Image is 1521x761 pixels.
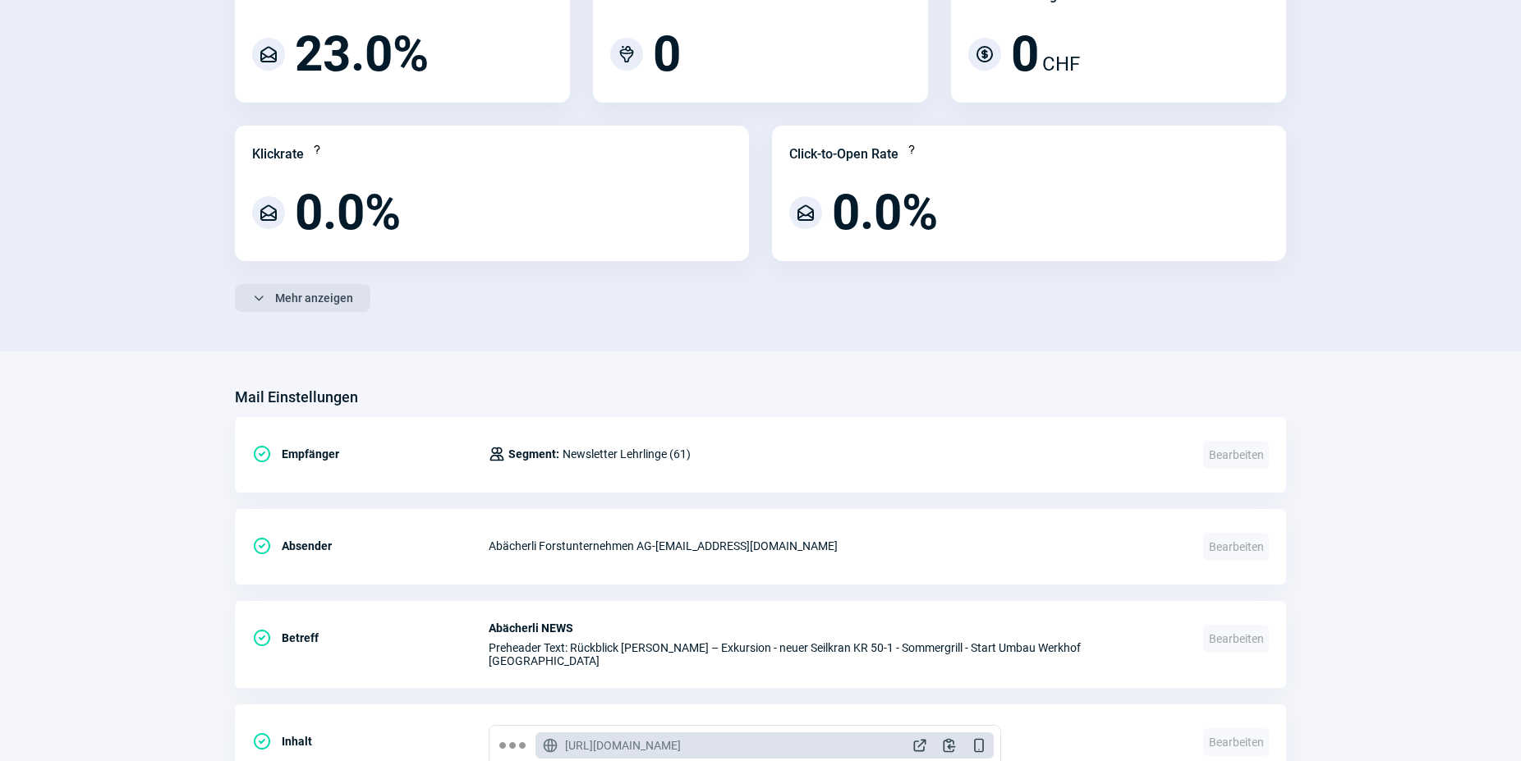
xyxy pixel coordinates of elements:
span: 0 [1011,30,1039,79]
div: Click-to-Open Rate [789,144,898,164]
span: Mehr anzeigen [275,285,353,311]
div: Empfänger [252,438,489,470]
span: Bearbeiten [1203,533,1269,561]
span: Bearbeiten [1203,728,1269,756]
button: Mehr anzeigen [235,284,370,312]
span: CHF [1042,49,1080,79]
span: Preheader Text: Rückblick [PERSON_NAME] – Exkursion - neuer Seilkran KR 50-1 - Sommergrill - Star... [489,641,1183,667]
div: Klickrate [252,144,304,164]
span: 0 [653,30,681,79]
span: Segment: [508,444,559,464]
span: [URL][DOMAIN_NAME] [565,737,681,754]
span: 0.0% [832,188,938,237]
span: 0.0% [295,188,401,237]
div: Inhalt [252,725,489,758]
h3: Mail Einstellungen [235,384,358,410]
span: Bearbeiten [1203,625,1269,653]
span: Abächerli NEWS [489,621,1183,635]
div: Absender [252,529,489,562]
div: Newsletter Lehrlinge (61) [489,438,691,470]
span: 23.0% [295,30,429,79]
div: Betreff [252,621,489,654]
div: Abächerli Forstunternehmen AG - [EMAIL_ADDRESS][DOMAIN_NAME] [489,529,1183,562]
span: Bearbeiten [1203,441,1269,469]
